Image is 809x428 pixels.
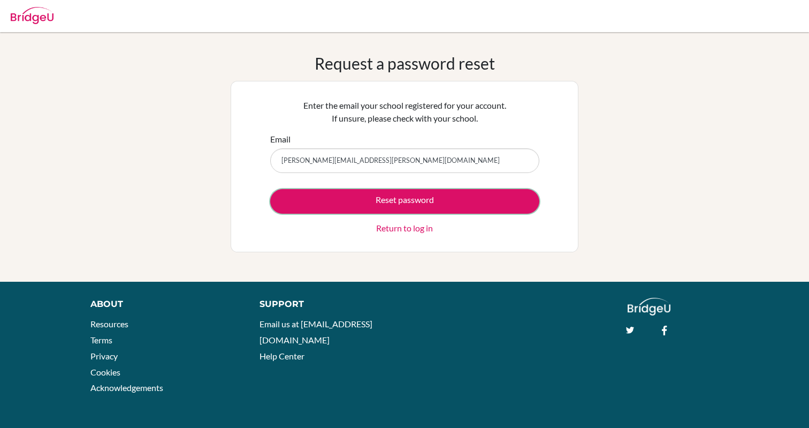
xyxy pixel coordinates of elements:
div: Support [260,298,393,311]
a: Email us at [EMAIL_ADDRESS][DOMAIN_NAME] [260,319,372,345]
a: Cookies [90,367,120,377]
a: Acknowledgements [90,382,163,393]
div: About [90,298,235,311]
a: Terms [90,335,112,345]
label: Email [270,133,291,146]
img: Bridge-U [11,7,54,24]
a: Return to log in [376,222,433,235]
button: Reset password [270,189,539,214]
a: Resources [90,319,128,329]
a: Privacy [90,351,118,361]
img: logo_white@2x-f4f0deed5e89b7ecb1c2cc34c3e3d731f90f0f143d5ea2071677605dd97b5244.png [628,298,671,316]
h1: Request a password reset [315,54,495,73]
a: Help Center [260,351,304,361]
p: Enter the email your school registered for your account. If unsure, please check with your school. [270,99,539,125]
